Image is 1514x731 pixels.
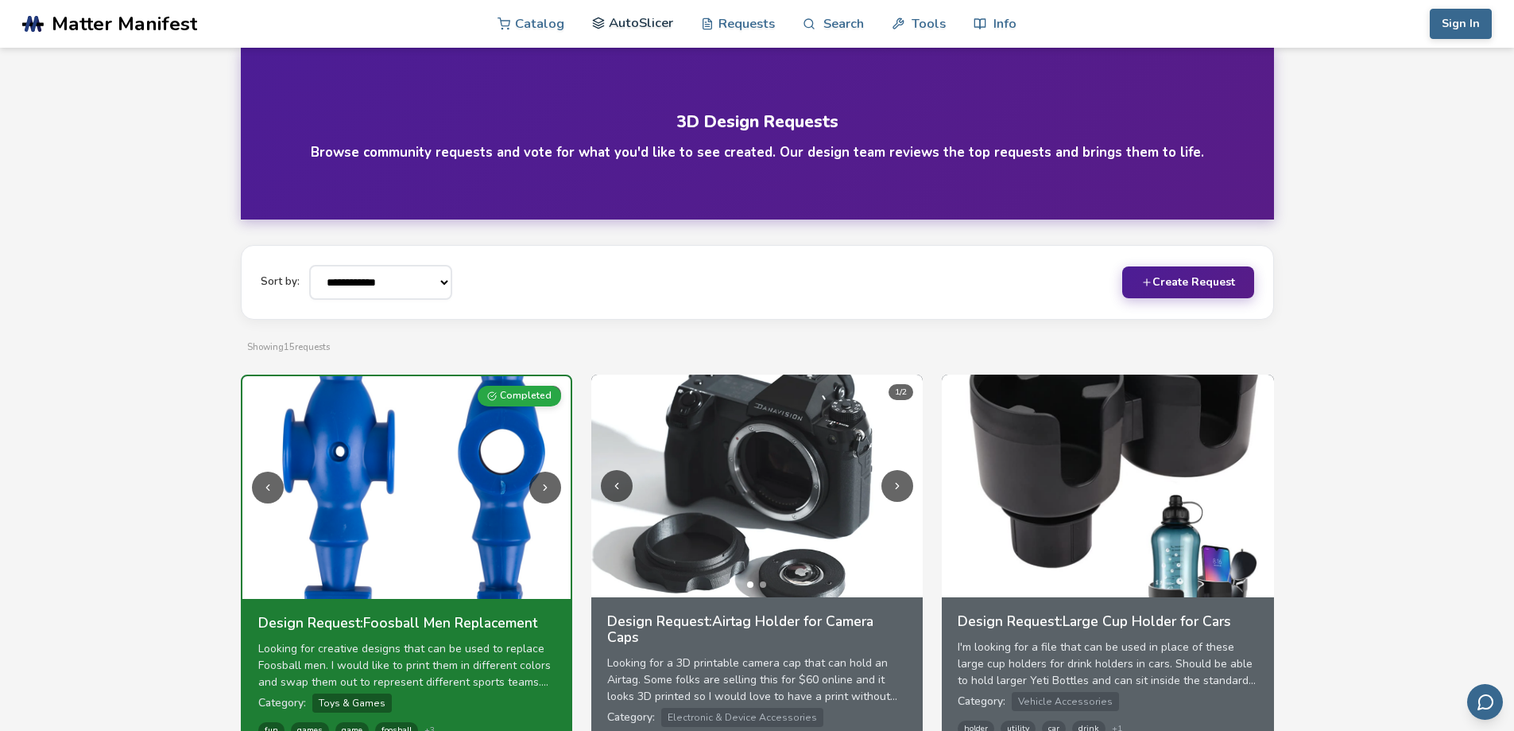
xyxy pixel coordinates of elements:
span: Vehicle Accessories [1012,692,1119,711]
h3: Design Request: Airtag Holder for Camera Caps [607,613,907,645]
h3: Design Request: Foosball Men Replacement [258,615,555,631]
span: Electronic & Device Accessories [661,708,823,727]
h4: Browse community requests and vote for what you'd like to see created. Our design team reviews th... [311,143,1204,161]
span: Category: [258,695,306,710]
p: Showing 15 requests [247,339,1268,356]
a: Design Request:Airtag Holder for Camera Caps [607,613,907,655]
img: Large Cup Holder for Cars [942,375,1273,597]
button: Previous image [252,472,284,504]
button: Next image [529,472,561,504]
div: Looking for a 3D printable camera cap that can hold an Airtag. Some folks are selling this for $6... [607,655,907,705]
img: Airtag Holder for Camera Caps [591,375,923,597]
h3: Design Request: Large Cup Holder for Cars [958,613,1257,629]
button: Go to image 1 [397,583,403,589]
div: I'm looking for a file that can be used in place of these large cup holders for drink holders in ... [958,639,1257,689]
a: Design Request:Large Cup Holder for Cars [958,613,1257,639]
button: Send feedback via email [1467,684,1503,720]
button: Sign In [1430,9,1492,39]
button: Go to image 2 [760,581,766,588]
div: 1 / 2 [889,384,913,400]
span: Category: [607,710,655,725]
label: Sort by: [261,276,300,288]
button: Create Request [1122,266,1254,298]
span: Completed [500,391,552,402]
button: Go to image 1 [747,581,753,588]
img: Foosball Men Replacement [242,376,571,599]
div: Looking for creative designs that can be used to replace Foosball men. I would like to print them... [258,640,555,690]
h1: 3D Design Requests [282,113,1233,131]
button: Next image [881,470,913,502]
button: Go to image 2 [409,583,416,589]
a: Design Request:Foosball Men Replacement [258,615,555,640]
span: Toys & Games [312,694,392,713]
span: Matter Manifest [52,13,197,35]
span: Category: [958,694,1005,709]
button: Previous image [601,470,633,502]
